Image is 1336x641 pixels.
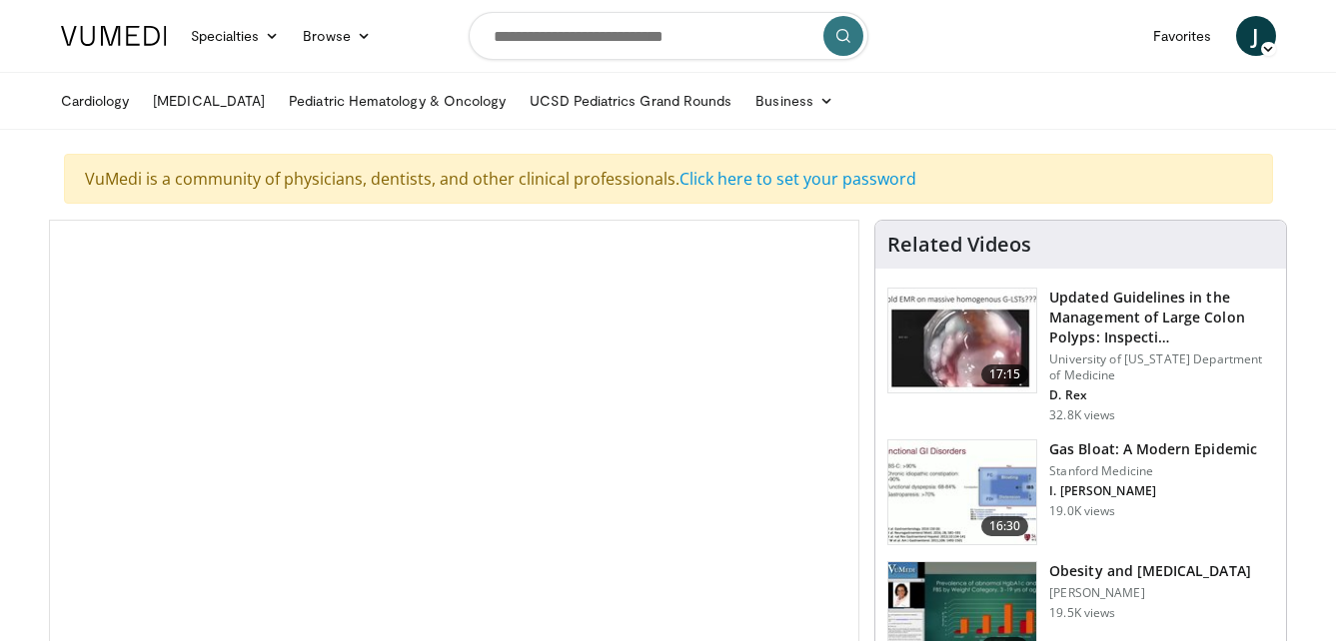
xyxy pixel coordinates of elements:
[1236,16,1276,56] a: J
[887,439,1274,545] a: 16:30 Gas Bloat: A Modern Epidemic Stanford Medicine I. [PERSON_NAME] 19.0K views
[518,81,743,121] a: UCSD Pediatrics Grand Rounds
[469,12,868,60] input: Search topics, interventions
[64,154,1273,204] div: VuMedi is a community of physicians, dentists, and other clinical professionals.
[1141,16,1224,56] a: Favorites
[981,364,1029,384] span: 17:15
[1049,288,1274,347] h3: Updated Guidelines in the Management of Large Colon Polyps: Inspecti…
[1049,407,1115,423] p: 32.8K views
[277,81,518,121] a: Pediatric Hematology & Oncology
[1049,605,1115,621] p: 19.5K views
[887,288,1274,423] a: 17:15 Updated Guidelines in the Management of Large Colon Polyps: Inspecti… University of [US_STA...
[1049,561,1251,581] h3: Obesity and [MEDICAL_DATA]
[1049,585,1251,601] p: [PERSON_NAME]
[1049,387,1274,403] p: D. Rex
[291,16,383,56] a: Browse
[61,26,167,46] img: VuMedi Logo
[179,16,292,56] a: Specialties
[49,81,142,121] a: Cardiology
[1049,483,1257,499] p: I. [PERSON_NAME]
[1049,351,1274,383] p: University of [US_STATE] Department of Medicine
[1049,439,1257,459] h3: Gas Bloat: A Modern Epidemic
[679,168,916,190] a: Click here to set your password
[141,81,277,121] a: [MEDICAL_DATA]
[743,81,845,121] a: Business
[887,233,1031,257] h4: Related Videos
[981,516,1029,536] span: 16:30
[1049,463,1257,479] p: Stanford Medicine
[888,440,1036,544] img: 480ec31d-e3c1-475b-8289-0a0659db689a.150x105_q85_crop-smart_upscale.jpg
[1049,503,1115,519] p: 19.0K views
[888,289,1036,392] img: dfcfcb0d-b871-4e1a-9f0c-9f64970f7dd8.150x105_q85_crop-smart_upscale.jpg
